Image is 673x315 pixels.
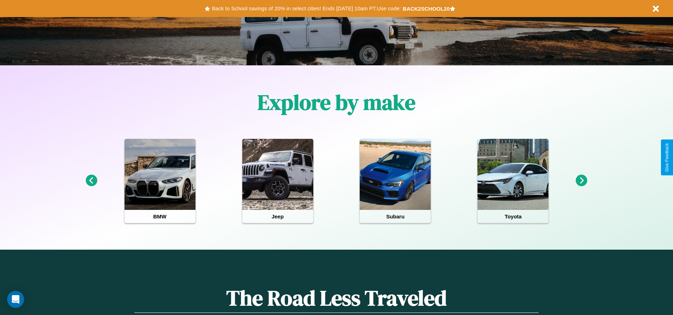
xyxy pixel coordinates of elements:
[7,291,24,308] div: Open Intercom Messenger
[210,4,402,13] button: Back to School savings of 20% in select cities! Ends [DATE] 10am PT.Use code:
[478,210,548,223] h4: Toyota
[134,283,538,313] h1: The Road Less Traveled
[360,210,431,223] h4: Subaru
[258,88,415,117] h1: Explore by make
[403,6,450,12] b: BACK2SCHOOL20
[242,210,313,223] h4: Jeep
[125,210,195,223] h4: BMW
[664,143,669,172] div: Give Feedback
